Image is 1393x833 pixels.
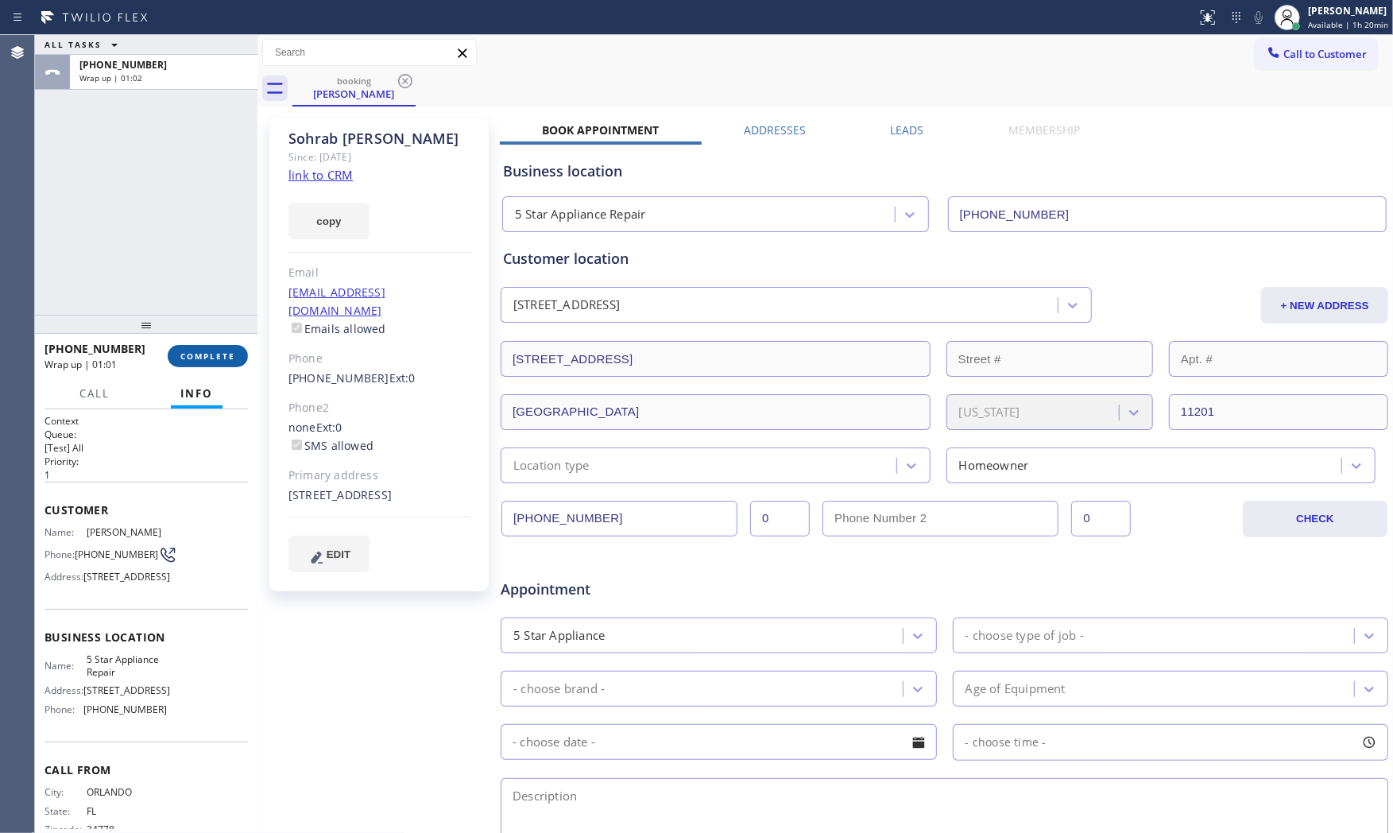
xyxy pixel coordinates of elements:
div: 5 Star Appliance [513,626,605,645]
span: Ext: 0 [316,420,342,435]
span: COMPLETE [180,351,235,362]
span: State: [44,805,87,817]
div: Homeowner [959,456,1029,475]
h2: Queue: [44,428,248,441]
input: Street # [946,341,1153,377]
input: SMS allowed [292,440,302,450]
input: Ext. [750,501,810,537]
span: Name: [44,526,87,538]
div: [PERSON_NAME] [294,87,414,101]
div: booking [294,75,414,87]
div: [STREET_ADDRESS] [288,486,470,505]
span: Address: [44,571,83,583]
span: Wrap up | 01:01 [44,358,117,371]
button: Call to Customer [1256,39,1377,69]
input: Phone Number [948,196,1387,232]
span: - choose time - [965,734,1047,750]
div: 5 Star Appliance Repair [515,206,646,224]
input: Emails allowed [292,323,302,333]
div: Sohrab [PERSON_NAME] [288,130,470,148]
span: [PHONE_NUMBER] [75,548,158,560]
button: ALL TASKS [35,35,133,54]
div: Sohrab Gerami [294,71,414,105]
span: [PHONE_NUMBER] [44,341,145,356]
span: Ext: 0 [389,370,416,386]
span: Phone: [44,548,75,560]
button: Mute [1248,6,1270,29]
input: City [501,394,931,430]
input: Search [263,40,476,65]
button: copy [288,203,370,239]
div: Age of Equipment [965,680,1066,698]
span: [PHONE_NUMBER] [79,58,167,72]
input: Address [501,341,931,377]
label: Emails allowed [288,321,386,336]
span: Name: [44,660,87,672]
input: Ext. 2 [1071,501,1131,537]
label: Addresses [744,122,806,138]
div: - choose brand - [513,680,605,698]
button: EDIT [288,536,370,572]
span: Phone: [44,703,83,715]
div: Email [288,264,470,282]
span: 5 Star Appliance Repair [87,653,166,678]
input: Phone Number [501,501,737,537]
span: [PHONE_NUMBER] [83,703,167,715]
input: ZIP [1169,394,1388,430]
label: Leads [891,122,924,138]
label: Membership [1008,122,1080,138]
span: Business location [44,630,248,645]
div: [PERSON_NAME] [1308,4,1388,17]
div: Since: [DATE] [288,148,470,166]
span: Call to Customer [1283,47,1367,61]
span: Call From [44,762,248,777]
span: [PERSON_NAME] [87,526,166,538]
span: EDIT [327,548,350,560]
span: ALL TASKS [44,39,102,50]
div: Location type [513,456,590,475]
div: Customer location [503,248,1386,269]
div: [STREET_ADDRESS] [513,296,620,315]
p: 1 [44,468,248,482]
span: Address: [44,684,83,696]
a: [PHONE_NUMBER] [288,370,389,386]
span: Info [180,386,213,401]
div: none [288,419,470,455]
label: SMS allowed [288,438,373,453]
div: - choose type of job - [965,626,1084,645]
div: Primary address [288,467,470,485]
button: COMPLETE [168,345,248,367]
span: [STREET_ADDRESS] [83,684,170,696]
span: Call [79,386,110,401]
label: Book Appointment [542,122,659,138]
p: [Test] All [44,441,248,455]
a: link to CRM [288,167,353,183]
span: [STREET_ADDRESS] [83,571,170,583]
div: Phone [288,350,470,368]
div: Phone2 [288,399,470,417]
span: Available | 1h 20min [1308,19,1388,30]
h1: Context [44,414,248,428]
button: + NEW ADDRESS [1261,287,1388,324]
span: Wrap up | 01:02 [79,72,142,83]
button: Info [171,378,222,409]
input: Phone Number 2 [822,501,1058,537]
span: Customer [44,502,248,517]
h2: Priority: [44,455,248,468]
span: Appointment [501,579,795,600]
span: ORLANDO [87,786,166,798]
input: Apt. # [1169,341,1388,377]
a: [EMAIL_ADDRESS][DOMAIN_NAME] [288,285,385,318]
button: CHECK [1243,501,1388,537]
span: City: [44,786,87,798]
div: Business location [503,161,1386,182]
span: FL [87,805,166,817]
button: Call [70,378,119,409]
input: - choose date - [501,724,937,760]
